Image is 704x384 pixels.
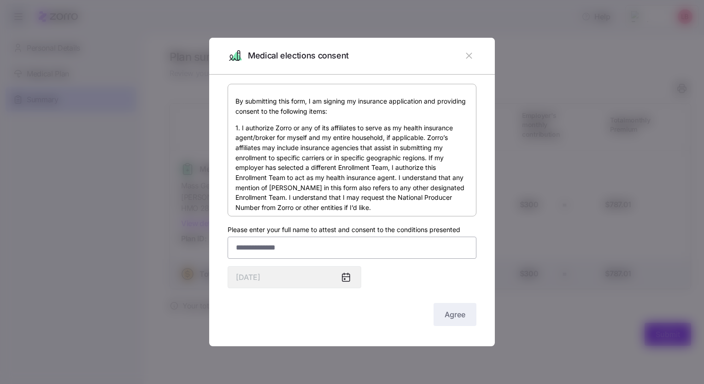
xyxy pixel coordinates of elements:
span: Medical elections consent [248,49,349,63]
p: 1. I authorize Zorro or any of its affiliates to serve as my health insurance agent/broker for my... [235,123,469,213]
input: MM/DD/YYYY [228,266,361,288]
button: Agree [434,303,476,326]
label: Please enter your full name to attest and consent to the conditions presented [228,225,460,235]
span: Agree [445,309,465,320]
p: By submitting this form, I am signing my insurance application and providing consent to the follo... [235,96,469,116]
